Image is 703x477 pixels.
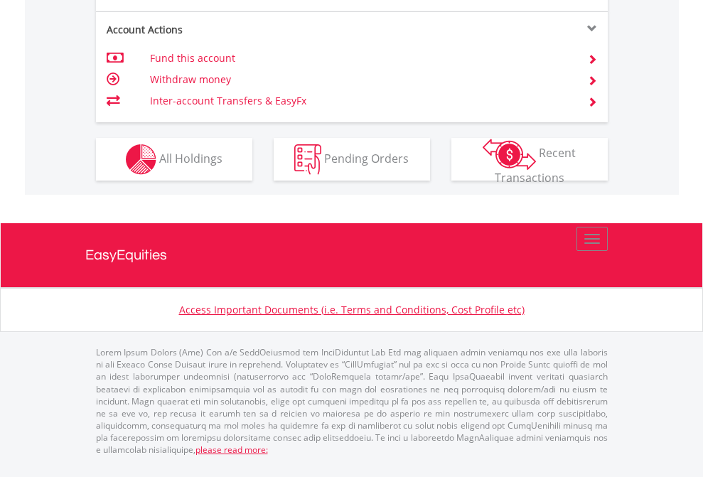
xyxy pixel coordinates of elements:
[126,144,156,175] img: holdings-wht.png
[150,69,570,90] td: Withdraw money
[179,303,525,316] a: Access Important Documents (i.e. Terms and Conditions, Cost Profile etc)
[274,138,430,181] button: Pending Orders
[96,138,252,181] button: All Holdings
[150,48,570,69] td: Fund this account
[96,23,352,37] div: Account Actions
[294,144,321,175] img: pending_instructions-wht.png
[324,150,409,166] span: Pending Orders
[195,444,268,456] a: please read more:
[159,150,222,166] span: All Holdings
[96,346,608,456] p: Lorem Ipsum Dolors (Ame) Con a/e SeddOeiusmod tem InciDiduntut Lab Etd mag aliquaen admin veniamq...
[150,90,570,112] td: Inter-account Transfers & EasyFx
[85,223,618,287] a: EasyEquities
[451,138,608,181] button: Recent Transactions
[483,139,536,170] img: transactions-zar-wht.png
